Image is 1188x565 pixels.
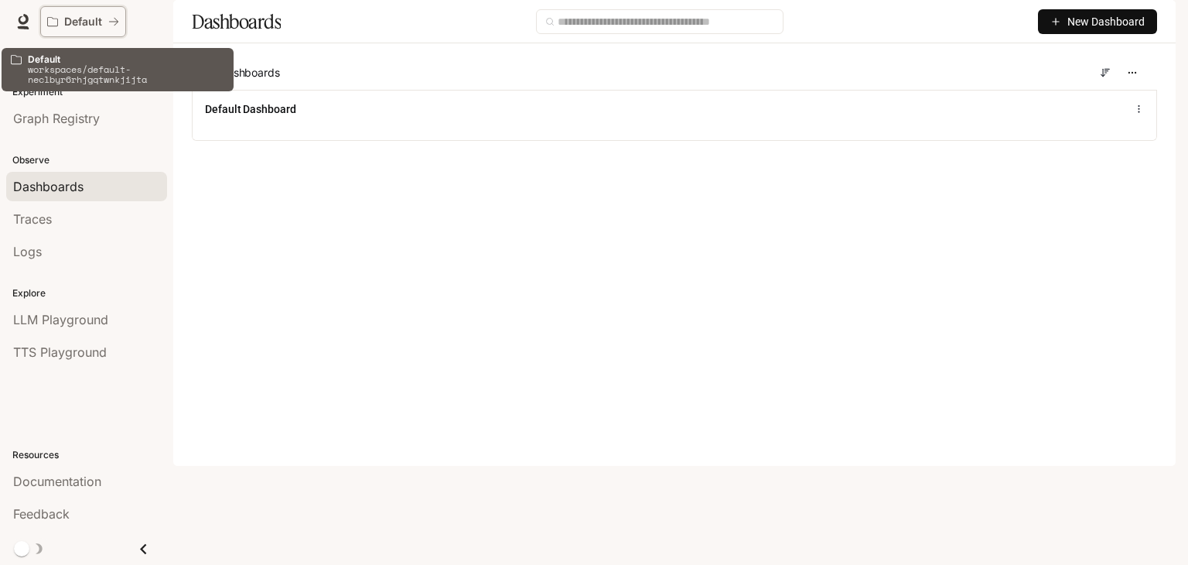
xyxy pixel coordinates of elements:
p: workspaces/default-neclbyr6rhjgqtwnkjijta [28,64,224,84]
a: Default Dashboard [205,101,296,117]
span: New Dashboard [1067,13,1145,30]
button: All workspaces [40,6,126,37]
button: New Dashboard [1038,9,1157,34]
h1: Dashboards [192,6,281,37]
span: All Dashboards [204,65,280,80]
p: Default [64,15,102,29]
p: Default [28,54,224,64]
